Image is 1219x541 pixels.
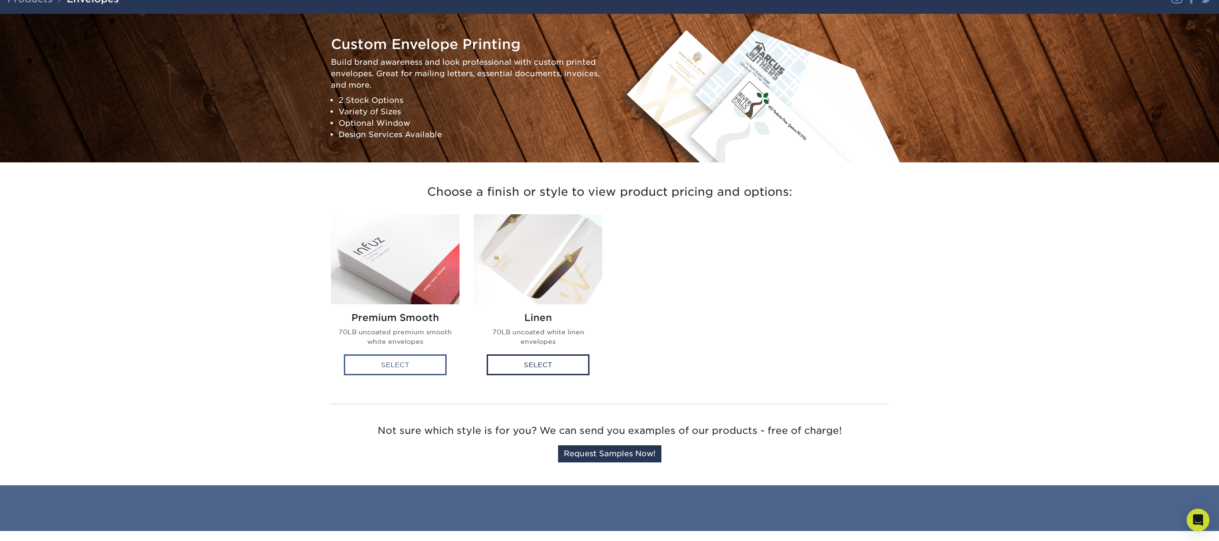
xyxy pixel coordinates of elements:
[331,174,888,210] h3: Choose a finish or style to view product pricing and options:
[339,129,602,140] li: Design Services Available
[474,214,602,385] a: Linen Envelopes Linen 70LB uncoated white linen envelopes Select
[481,327,595,347] p: 70LB uncoated white linen envelopes
[481,312,595,323] h2: Linen
[331,214,460,304] img: Premium Smooth Envelopes
[558,445,661,462] a: Request Samples Now!
[331,423,888,438] p: Not sure which style is for you? We can send you examples of our products - free of charge!
[1187,509,1209,531] div: Open Intercom Messenger
[331,36,602,53] h1: Custom Envelope Printing
[339,117,602,129] li: Optional Window
[339,327,452,347] p: 70LB uncoated premium smooth white envelopes
[344,354,447,375] div: Select
[474,214,602,304] img: Linen Envelopes
[2,512,81,538] iframe: Google Customer Reviews
[339,312,452,323] h2: Premium Smooth
[339,106,602,117] li: Variety of Sizes
[331,56,602,90] p: Build brand awareness and look professional with custom printed envelopes. Great for mailing lett...
[331,214,460,385] a: Premium Smooth Envelopes Premium Smooth 70LB uncoated premium smooth white envelopes Select
[487,354,590,375] div: Select
[339,94,602,106] li: 2 Stock Options
[617,25,904,162] img: Envelopes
